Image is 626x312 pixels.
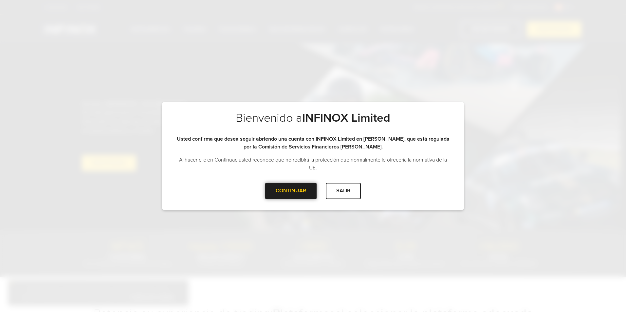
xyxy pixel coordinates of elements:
[175,156,451,172] p: Al hacer clic en Continuar, usted reconoce que no recibirá la protección que normalmente le ofrec...
[177,136,450,150] strong: Usted confirma que desea seguir abriendo una cuenta con INFINOX Limited en [PERSON_NAME], que est...
[326,183,361,199] div: SALIR
[302,111,390,125] strong: INFINOX Limited
[175,111,451,135] h2: Bienvenido a
[265,183,317,199] div: CONTINUAR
